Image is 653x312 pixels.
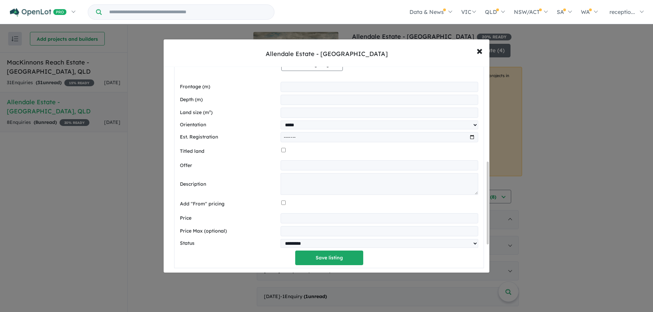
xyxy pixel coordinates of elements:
label: Land size (m²) [180,109,278,117]
label: Est. Registration [180,133,278,141]
span: receptio... [609,8,635,15]
label: Status [180,239,278,247]
div: Allendale Estate - [GEOGRAPHIC_DATA] [266,50,388,58]
label: Frontage (m) [180,83,278,91]
input: Try estate name, suburb, builder or developer [103,5,273,19]
label: Offer [180,162,278,170]
img: Openlot PRO Logo White [10,8,67,17]
button: Save listing [295,251,363,265]
label: Description [180,180,278,188]
label: Depth (m) [180,96,278,104]
label: Price Max (optional) [180,227,278,235]
span: × [476,43,483,58]
label: Price [180,214,278,222]
label: Add "From" pricing [180,200,279,208]
label: Orientation [180,121,278,129]
label: Titled land [180,147,279,155]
